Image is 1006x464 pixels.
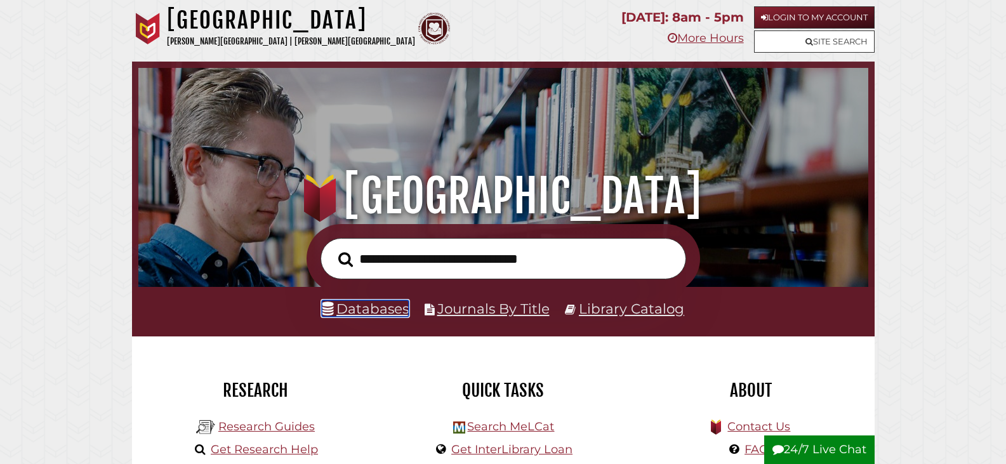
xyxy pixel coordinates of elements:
[322,300,409,317] a: Databases
[167,6,415,34] h1: [GEOGRAPHIC_DATA]
[153,168,852,224] h1: [GEOGRAPHIC_DATA]
[745,442,774,456] a: FAQs
[467,420,554,434] a: Search MeLCat
[621,6,744,29] p: [DATE]: 8am - 5pm
[754,6,875,29] a: Login to My Account
[389,380,618,401] h2: Quick Tasks
[437,300,550,317] a: Journals By Title
[727,420,790,434] a: Contact Us
[332,248,359,271] button: Search
[218,420,315,434] a: Research Guides
[754,30,875,53] a: Site Search
[338,251,353,267] i: Search
[418,13,450,44] img: Calvin Theological Seminary
[451,442,572,456] a: Get InterLibrary Loan
[132,13,164,44] img: Calvin University
[211,442,318,456] a: Get Research Help
[196,418,215,437] img: Hekman Library Logo
[142,380,370,401] h2: Research
[579,300,684,317] a: Library Catalog
[668,31,744,45] a: More Hours
[453,421,465,434] img: Hekman Library Logo
[167,34,415,49] p: [PERSON_NAME][GEOGRAPHIC_DATA] | [PERSON_NAME][GEOGRAPHIC_DATA]
[637,380,865,401] h2: About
